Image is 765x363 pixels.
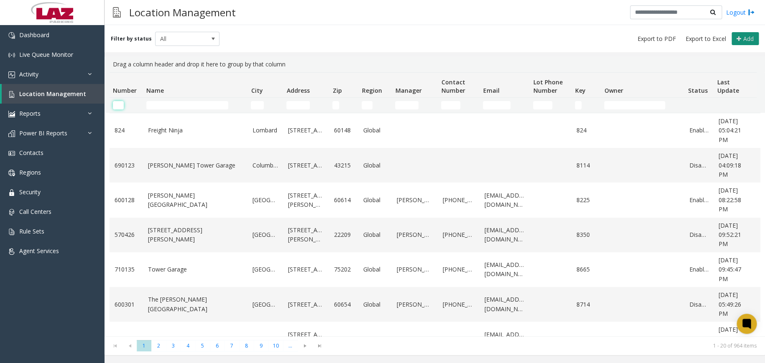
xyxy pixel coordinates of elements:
[576,126,596,135] a: 824
[166,340,181,351] span: Page 3
[334,230,353,239] a: 22209
[334,335,353,344] a: 21202
[19,129,67,137] span: Power BI Reports
[332,86,342,94] span: Zip
[334,300,353,309] a: 60654
[397,265,433,274] a: [PERSON_NAME]
[726,8,755,17] a: Logout
[719,256,750,284] a: [DATE] 09:45:47 PM
[719,186,741,213] span: [DATE] 08:22:58 PM
[719,291,741,317] span: [DATE] 05:49:26 PM
[719,151,750,179] a: [DATE] 04:09:18 PM
[604,86,623,94] span: Owner
[19,109,41,117] span: Reports
[392,98,438,113] td: Manager Filter
[719,221,750,249] a: [DATE] 09:52:21 PM
[105,72,765,336] div: Data table
[719,117,750,145] a: [DATE] 05:04:21 PM
[483,86,499,94] span: Email
[151,340,166,351] span: Page 2
[148,335,242,344] a: 400 East [PERSON_NAME]
[443,300,474,309] a: [PHONE_NUMBER]
[576,265,596,274] a: 8665
[397,195,433,205] a: [PERSON_NAME]
[314,343,325,349] span: Go to the last page
[251,101,264,109] input: City Filter
[334,265,353,274] a: 75202
[604,101,665,109] input: Owner Filter
[719,256,741,283] span: [DATE] 09:45:47 PM
[576,230,596,239] a: 8350
[143,98,247,113] td: Name Filter
[2,84,105,104] a: Location Management
[334,126,353,135] a: 60148
[575,101,581,109] input: Key Filter
[397,300,433,309] a: [PERSON_NAME]
[363,126,387,135] a: Global
[395,101,418,109] input: Manager Filter
[601,98,684,113] td: Owner Filter
[19,188,41,196] span: Security
[576,195,596,205] a: 8225
[732,32,759,46] button: Add
[682,33,729,45] button: Export to Excel
[743,35,754,43] span: Add
[689,300,709,309] a: Disabled
[8,130,15,137] img: 'icon'
[8,32,15,39] img: 'icon'
[395,86,421,94] span: Manager
[748,8,755,17] img: logout
[288,330,324,349] a: [STREET_ADDRESS][PERSON_NAME]
[576,300,596,309] a: 8714
[533,78,562,94] span: Lot Phone Number
[363,335,387,344] a: Global
[252,300,278,309] a: [GEOGRAPHIC_DATA]
[254,340,268,351] span: Page 9
[332,101,339,109] input: Zip Filter
[148,226,242,244] a: [STREET_ADDRESS][PERSON_NAME]
[717,78,739,94] span: Last Update
[252,265,278,274] a: [GEOGRAPHIC_DATA]
[8,228,15,235] img: 'icon'
[719,186,750,214] a: [DATE] 08:22:58 PM
[483,101,510,109] input: Email Filter
[8,170,15,176] img: 'icon'
[719,325,750,353] a: [DATE] 08:17:27 PM
[251,86,263,94] span: City
[689,195,709,205] a: Enabled
[576,335,596,344] a: 8744
[288,161,324,170] a: [STREET_ADDRESS]
[8,150,15,157] img: 'icon'
[19,51,73,58] span: Live Queue Monitor
[484,260,525,279] a: [EMAIL_ADDRESS][DOMAIN_NAME]
[484,191,525,210] a: [EMAIL_ADDRESS][DOMAIN_NAME]
[363,195,387,205] a: Global
[288,265,324,274] a: [STREET_ADDRESS]
[19,227,44,235] span: Rule Sets
[125,2,240,23] h3: Location Management
[397,230,433,239] a: [PERSON_NAME]
[363,265,387,274] a: Global
[298,340,312,352] span: Go to the next page
[299,343,311,349] span: Go to the next page
[110,56,760,72] div: Drag a column header and drop it here to group by that column
[19,90,86,98] span: Location Management
[8,91,15,98] img: 'icon'
[115,265,138,274] a: 710135
[719,117,741,144] span: [DATE] 05:04:21 PM
[363,161,387,170] a: Global
[195,340,210,351] span: Page 5
[115,161,138,170] a: 690123
[286,101,310,109] input: Address Filter
[8,189,15,196] img: 'icon'
[684,73,714,98] th: Status
[329,98,358,113] td: Zip Filter
[288,300,324,309] a: [STREET_ADDRESS]
[397,335,433,344] a: [PERSON_NAME]
[443,335,474,344] a: [PHONE_NUMBER]
[115,335,138,344] a: 770709
[8,52,15,58] img: 'icon'
[719,152,741,178] span: [DATE] 04:09:18 PM
[719,221,741,248] span: [DATE] 09:52:21 PM
[148,265,242,274] a: Tower Garage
